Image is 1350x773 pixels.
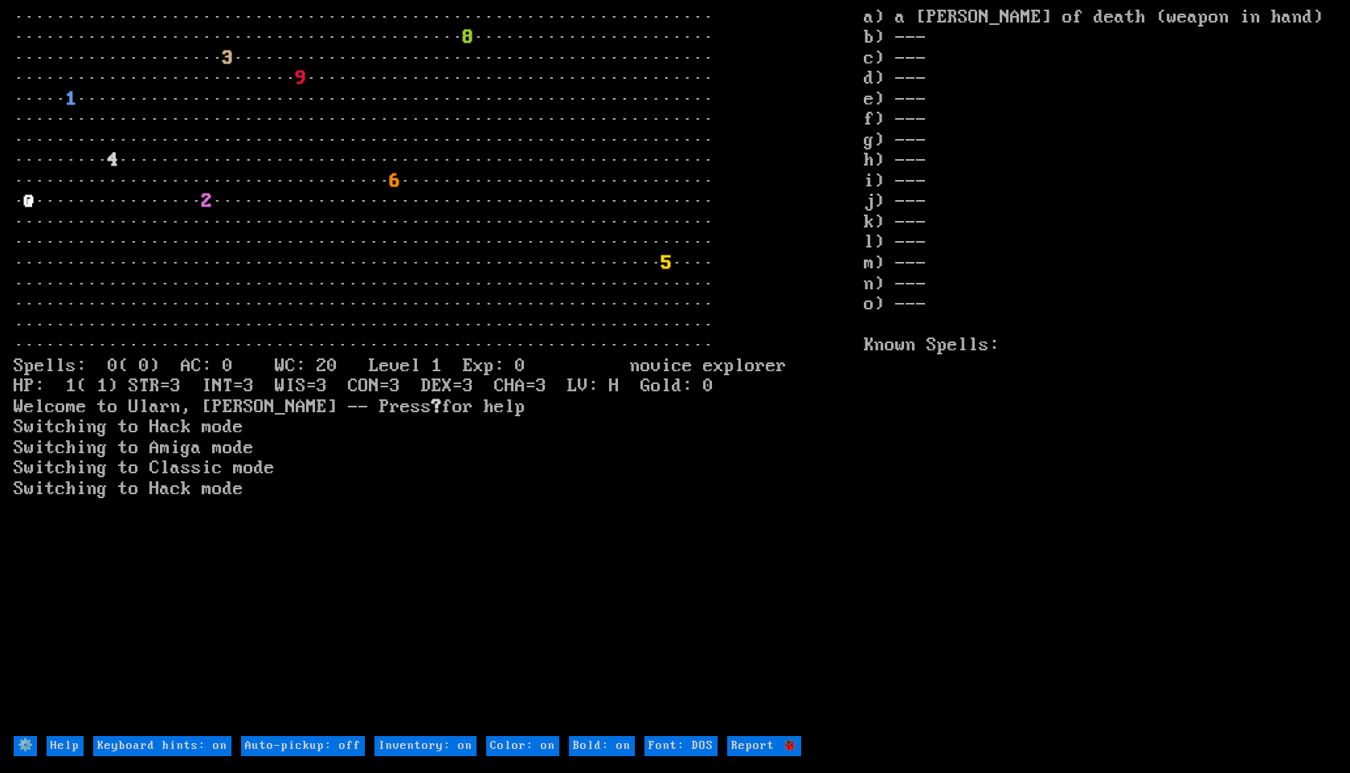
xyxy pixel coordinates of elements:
[569,736,635,757] input: Bold: on
[202,191,212,212] font: 2
[486,736,559,757] input: Color: on
[463,27,473,48] font: 8
[661,253,672,274] font: 5
[24,191,35,212] font: @
[223,48,233,69] font: 3
[14,736,37,757] input: ⚙️
[108,150,118,171] font: 4
[241,736,365,757] input: Auto-pickup: off
[374,736,477,757] input: Inventory: on
[47,736,84,757] input: Help
[727,736,801,757] input: Report 🐞
[864,8,1336,734] stats: a) a [PERSON_NAME] of death (weapon in hand) b) --- c) --- d) --- e) --- f) --- g) --- h) --- i) ...
[644,736,718,757] input: Font: DOS
[14,8,864,734] larn: ··································································· ·····························...
[93,736,231,757] input: Keyboard hints: on
[296,68,306,89] font: 9
[66,89,76,110] font: 1
[390,171,400,192] font: 6
[432,397,442,418] b: ?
